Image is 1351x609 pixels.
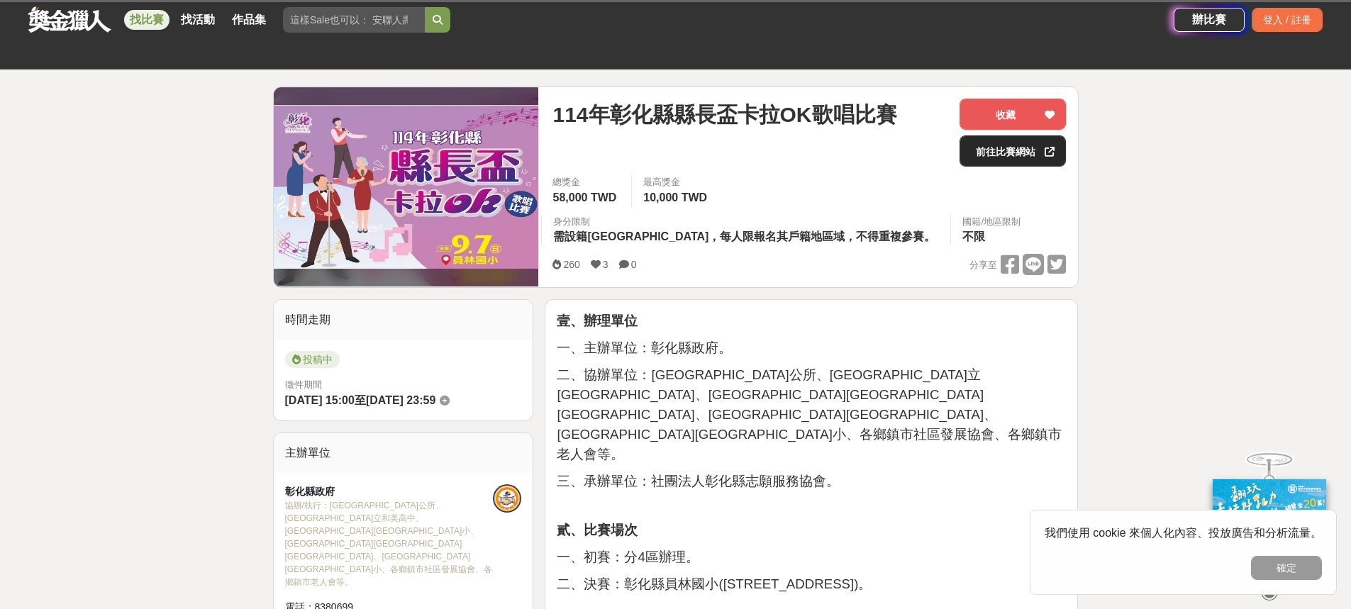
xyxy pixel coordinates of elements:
[285,394,355,406] span: [DATE] 15:00
[552,99,896,130] span: 114年彰化縣縣長盃卡拉OK歌唱比賽
[355,394,366,406] span: 至
[274,300,533,340] div: 時間走期
[226,10,272,30] a: 作品集
[1045,527,1322,539] span: 我們使用 cookie 來個人化內容、投放廣告和分析流量。
[962,215,1021,229] div: 國籍/地區限制
[643,175,711,189] span: 最高獎金
[557,576,872,591] span: 二、決賽：彰化縣員林國小([STREET_ADDRESS])。
[557,523,638,537] strong: 貳、比賽場次
[553,230,935,242] span: 需設籍[GEOGRAPHIC_DATA]，每人限報名其戶籍地區域，不得重複參賽。
[285,499,494,588] div: 協辦/執行： [GEOGRAPHIC_DATA]公所、[GEOGRAPHIC_DATA]立和美高中、[GEOGRAPHIC_DATA][GEOGRAPHIC_DATA]小、[GEOGRAPHIC...
[960,135,1066,167] a: 前往比賽網站
[969,255,997,276] span: 分享至
[603,259,608,270] span: 3
[366,394,435,406] span: [DATE] 23:59
[960,99,1066,130] button: 收藏
[285,484,494,499] div: 彰化縣政府
[274,105,539,269] img: Cover Image
[557,549,699,564] span: 一、初賽：分4區辦理。
[557,313,638,328] strong: 壹、辦理單位
[563,259,579,270] span: 260
[557,367,1061,462] span: 二、協辦單位：[GEOGRAPHIC_DATA]公所、[GEOGRAPHIC_DATA]立[GEOGRAPHIC_DATA]、[GEOGRAPHIC_DATA][GEOGRAPHIC_DATA]...
[124,10,169,30] a: 找比賽
[552,175,620,189] span: 總獎金
[962,230,985,242] span: 不限
[1174,8,1245,32] a: 辦比賽
[283,7,425,33] input: 這樣Sale也可以： 安聯人壽創意銷售法募集
[175,10,221,30] a: 找活動
[631,259,637,270] span: 0
[1252,8,1323,32] div: 登入 / 註冊
[285,379,322,390] span: 徵件期間
[553,215,939,229] div: 身分限制
[1213,479,1326,574] img: c171a689-fb2c-43c6-a33c-e56b1f4b2190.jpg
[1251,556,1322,580] button: 確定
[552,191,616,203] span: 58,000 TWD
[274,433,533,473] div: 主辦單位
[557,340,732,355] span: 一、主辦單位：彰化縣政府。
[557,474,840,488] span: 三、承辦單位：社團法人彰化縣志願服務協會。
[643,191,707,203] span: 10,000 TWD
[285,351,340,368] span: 投稿中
